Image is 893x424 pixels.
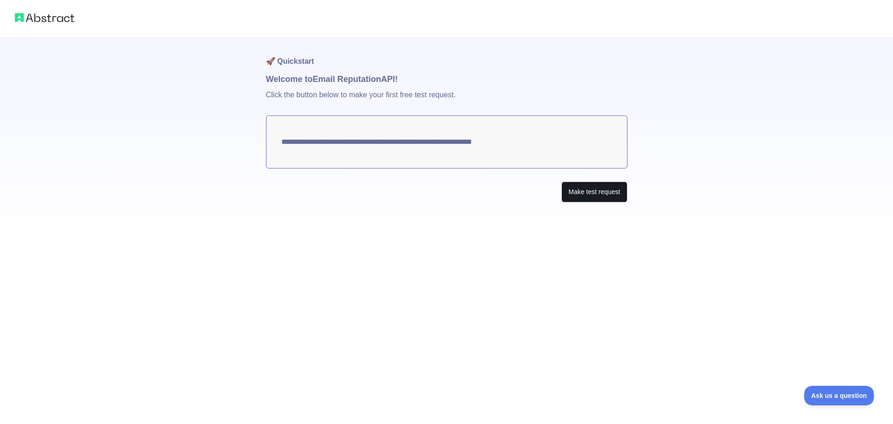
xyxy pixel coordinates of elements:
h1: 🚀 Quickstart [266,37,627,73]
button: Make test request [561,182,627,202]
iframe: Toggle Customer Support [804,386,874,405]
p: Click the button below to make your first free test request. [266,86,627,115]
img: Abstract logo [15,11,74,24]
h1: Welcome to Email Reputation API! [266,73,627,86]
